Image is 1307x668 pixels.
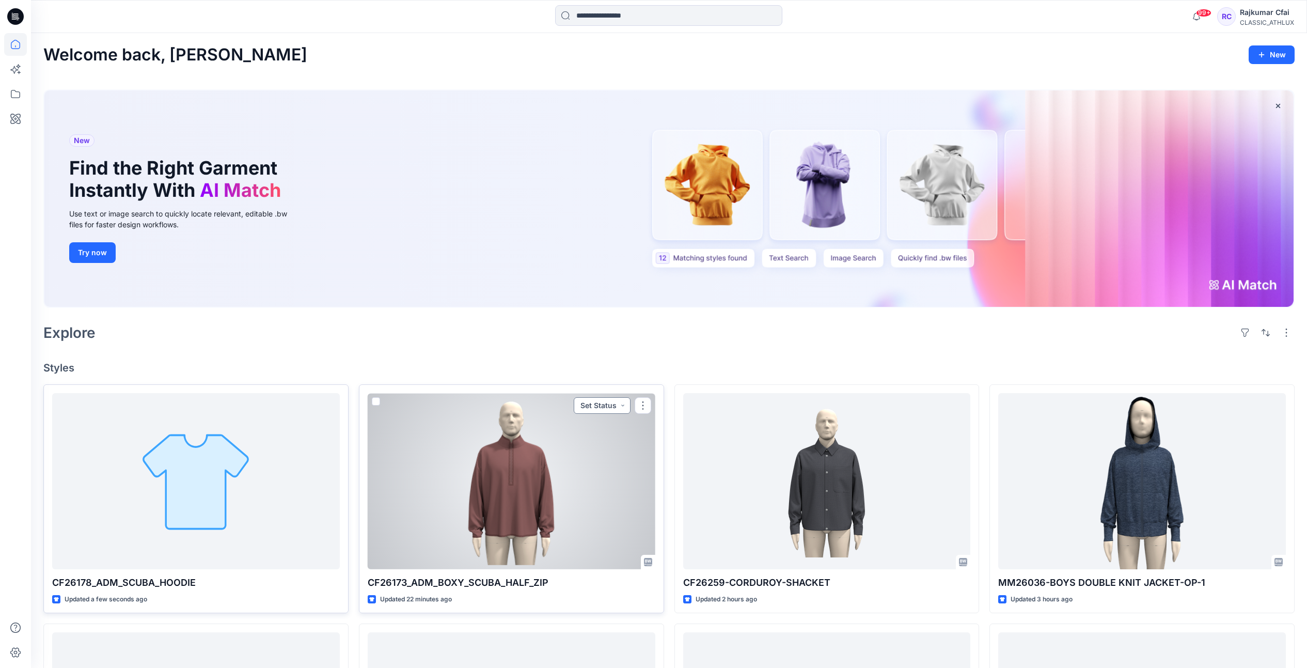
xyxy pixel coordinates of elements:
p: Updated 2 hours ago [696,594,757,605]
p: Updated a few seconds ago [65,594,147,605]
div: RC [1217,7,1236,26]
button: New [1249,45,1295,64]
a: MM26036-BOYS DOUBLE KNIT JACKET-OP-1 [998,393,1286,569]
a: CF26173_ADM_BOXY_SCUBA_HALF_ZIP [368,393,655,569]
h2: Welcome back, [PERSON_NAME] [43,45,307,65]
button: Try now [69,242,116,263]
p: Updated 3 hours ago [1011,594,1073,605]
span: AI Match [200,179,281,201]
p: CF26259-CORDUROY-SHACKET [683,576,971,590]
h1: Find the Right Garment Instantly With [69,157,286,201]
a: CF26259-CORDUROY-SHACKET [683,393,971,569]
span: New [74,134,90,147]
div: Use text or image search to quickly locate relevant, editable .bw files for faster design workflows. [69,208,302,230]
span: 99+ [1196,9,1211,17]
div: Rajkumar Cfai [1240,6,1294,19]
p: MM26036-BOYS DOUBLE KNIT JACKET-OP-1 [998,576,1286,590]
div: CLASSIC_ATHLUX [1240,19,1294,26]
h4: Styles [43,362,1295,374]
a: CF26178_ADM_SCUBA_HOODIE [52,393,340,569]
p: CF26173_ADM_BOXY_SCUBA_HALF_ZIP [368,576,655,590]
p: Updated 22 minutes ago [380,594,452,605]
p: CF26178_ADM_SCUBA_HOODIE [52,576,340,590]
h2: Explore [43,324,96,341]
